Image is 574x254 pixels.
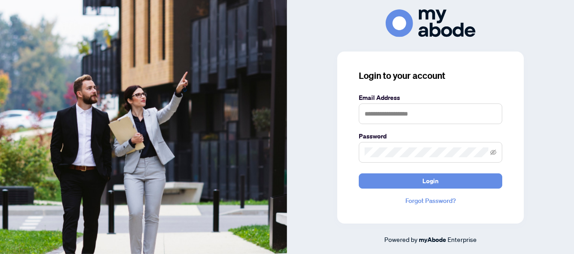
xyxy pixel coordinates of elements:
[359,69,502,82] h3: Login to your account
[359,131,502,141] label: Password
[490,149,496,155] span: eye-invisible
[359,196,502,206] a: Forgot Password?
[384,235,417,243] span: Powered by
[422,174,439,188] span: Login
[386,9,475,37] img: ma-logo
[359,93,502,103] label: Email Address
[448,235,477,243] span: Enterprise
[419,235,446,245] a: myAbode
[359,173,502,189] button: Login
